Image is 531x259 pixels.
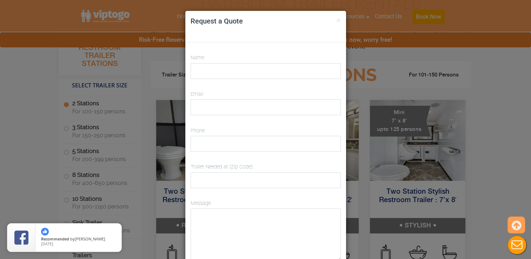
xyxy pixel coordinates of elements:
[191,89,204,99] label: Email:
[191,53,205,63] label: Name:
[75,236,105,241] span: [PERSON_NAME]
[191,198,212,208] label: Message:
[191,126,206,136] label: Phone:
[191,162,253,172] label: Trailer Needed at (Zip Code):
[41,241,53,246] span: [DATE]
[191,16,341,26] h4: Request a Quote
[14,231,28,245] img: Review Rating
[503,231,531,259] button: Live Chat
[336,15,341,24] button: ×
[41,236,69,241] span: Recommended
[41,228,49,235] img: thumbs up icon
[41,237,116,242] span: by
